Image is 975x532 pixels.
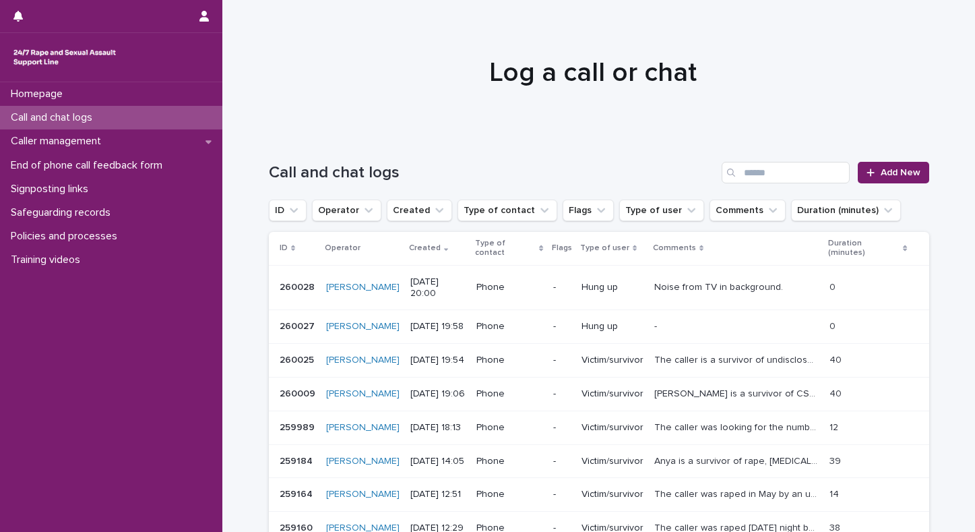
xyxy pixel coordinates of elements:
[829,352,844,366] p: 40
[326,422,400,434] a: [PERSON_NAME]
[581,355,643,366] p: Victim/survivor
[828,236,900,261] p: Duration (minutes)
[410,388,466,400] p: [DATE] 19:06
[280,279,317,293] p: 260028
[581,456,643,467] p: Victim/survivor
[654,419,822,434] p: The caller was looking for the number of their local rape crisis.
[280,241,288,256] p: ID
[280,453,315,467] p: 259184
[654,453,822,467] p: Anya is a survivor of rape, sexual abuse and mental and emotional abuse by her ex partner. She st...
[553,489,571,500] p: -
[280,419,317,434] p: 259989
[5,88,73,100] p: Homepage
[653,241,696,256] p: Comments
[5,159,173,172] p: End of phone call feedback form
[269,444,929,478] tr: 259184259184 [PERSON_NAME] [DATE] 14:05Phone-Victim/survivorAnya is a survivor of rape, [MEDICAL_...
[269,200,307,221] button: ID
[476,388,542,400] p: Phone
[5,254,91,266] p: Training videos
[654,318,660,332] p: -
[553,355,571,366] p: -
[475,236,536,261] p: Type of contact
[325,241,360,256] p: Operator
[654,352,822,366] p: The caller is a survivor of undisclosed sexual violence and a traumatic childhood. She has CPTSD ...
[829,318,838,332] p: 0
[476,456,542,467] p: Phone
[829,453,844,467] p: 39
[312,200,381,221] button: Operator
[654,486,822,500] p: The caller was raped in May by an undisclosed perpetrator. It has had big impact on her life and ...
[280,352,317,366] p: 260025
[619,200,704,221] button: Type of user
[269,265,929,310] tr: 260028260028 [PERSON_NAME] [DATE] 20:00Phone-Hung upNoise from TV in background.Noise from TV in ...
[326,388,400,400] a: [PERSON_NAME]
[326,282,400,293] a: [PERSON_NAME]
[269,478,929,512] tr: 259164259164 [PERSON_NAME] [DATE] 12:51Phone-Victim/survivorThe caller was raped in May by an und...
[580,241,629,256] p: Type of user
[553,282,571,293] p: -
[269,411,929,444] tr: 259989259989 [PERSON_NAME] [DATE] 18:13Phone-Victim/survivorThe caller was looking for the number...
[581,489,643,500] p: Victim/survivor
[553,388,571,400] p: -
[581,321,643,332] p: Hung up
[410,355,466,366] p: [DATE] 19:54
[11,44,119,71] img: rhQMoQhaT3yELyF149Cw
[829,419,841,434] p: 12
[476,489,542,500] p: Phone
[654,279,786,293] p: Noise from TV in background.
[563,200,614,221] button: Flags
[553,456,571,467] p: -
[581,282,643,293] p: Hung up
[326,355,400,366] a: [PERSON_NAME]
[476,355,542,366] p: Phone
[280,386,318,400] p: 260009
[5,206,121,219] p: Safeguarding records
[280,486,315,500] p: 259164
[881,168,920,177] span: Add New
[5,230,128,243] p: Policies and processes
[5,111,103,124] p: Call and chat logs
[410,422,466,434] p: [DATE] 18:13
[476,282,542,293] p: Phone
[410,456,466,467] p: [DATE] 14:05
[553,321,571,332] p: -
[263,57,923,89] h1: Log a call or chat
[476,422,542,434] p: Phone
[269,377,929,411] tr: 260009260009 [PERSON_NAME] [DATE] 19:06Phone-Victim/survivor[PERSON_NAME] is a survivor of CSA an...
[581,422,643,434] p: Victim/survivor
[710,200,786,221] button: Comments
[553,422,571,434] p: -
[410,276,466,299] p: [DATE] 20:00
[326,321,400,332] a: [PERSON_NAME]
[476,321,542,332] p: Phone
[858,162,929,183] a: Add New
[829,386,844,400] p: 40
[829,279,838,293] p: 0
[829,486,842,500] p: 14
[410,321,466,332] p: [DATE] 19:58
[5,183,99,196] p: Signposting links
[791,200,901,221] button: Duration (minutes)
[552,241,572,256] p: Flags
[722,162,850,183] input: Search
[458,200,557,221] button: Type of contact
[326,489,400,500] a: [PERSON_NAME]
[269,344,929,378] tr: 260025260025 [PERSON_NAME] [DATE] 19:54Phone-Victim/survivorThe caller is a survivor of undisclos...
[581,388,643,400] p: Victim/survivor
[269,310,929,344] tr: 260027260027 [PERSON_NAME] [DATE] 19:58Phone-Hung up-- 00
[326,456,400,467] a: [PERSON_NAME]
[410,489,466,500] p: [DATE] 12:51
[654,386,822,400] p: Liz is a survivor of CSA and sexual exploitation by grooming gangs. She was being feeling trigger...
[280,318,317,332] p: 260027
[5,135,112,148] p: Caller management
[269,163,717,183] h1: Call and chat logs
[387,200,452,221] button: Created
[409,241,441,256] p: Created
